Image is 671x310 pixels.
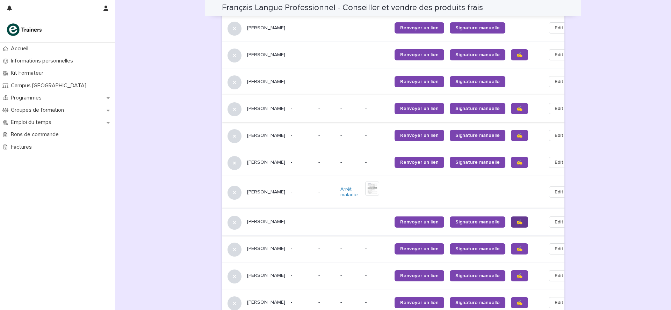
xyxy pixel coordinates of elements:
[291,106,313,112] p: -
[318,217,321,225] p: -
[455,133,500,138] span: Signature manuelle
[455,273,500,278] span: Signature manuelle
[555,299,563,306] span: Edit
[8,45,34,52] p: Accueil
[340,186,360,198] a: Arrêt maladie
[247,106,285,112] p: [PERSON_NAME]
[6,23,44,37] img: K0CqGN7SDeD6s4JG8KQk
[555,219,563,226] span: Edit
[455,160,500,165] span: Signature manuelle
[555,189,563,195] span: Edit
[318,244,321,252] p: -
[395,297,444,308] a: Renvoyer un lien
[365,219,389,225] p: -
[517,220,522,224] span: ✍️
[247,300,285,305] p: [PERSON_NAME]
[318,51,321,58] p: -
[511,270,528,281] a: ✍️
[340,133,360,139] p: -
[247,79,285,85] p: [PERSON_NAME]
[455,52,500,57] span: Signature manuelle
[291,52,313,58] p: -
[340,52,360,58] p: -
[291,246,313,252] p: -
[450,243,505,254] a: Signature manuelle
[291,189,313,195] p: -
[400,106,439,111] span: Renvoyer un lien
[455,246,500,251] span: Signature manuelle
[365,79,389,85] p: -
[455,220,500,224] span: Signature manuelle
[549,297,569,308] button: Edit
[555,51,563,58] span: Edit
[247,25,285,31] p: [PERSON_NAME]
[340,160,360,165] p: -
[247,133,285,139] p: [PERSON_NAME]
[400,79,439,84] span: Renvoyer un lien
[340,79,360,85] p: -
[555,272,563,279] span: Edit
[511,49,528,60] a: ✍️
[318,271,321,279] p: -
[450,216,505,228] a: Signature manuelle
[340,106,360,112] p: -
[340,273,360,279] p: -
[365,246,389,252] p: -
[291,25,313,31] p: -
[291,273,313,279] p: -
[549,243,569,254] button: Edit
[555,132,563,139] span: Edit
[222,235,580,262] tr: [PERSON_NAME]--- --Renvoyer un lienSignature manuelle✍️Edit
[511,297,528,308] a: ✍️
[291,219,313,225] p: -
[395,49,444,60] a: Renvoyer un lien
[555,24,563,31] span: Edit
[450,130,505,141] a: Signature manuelle
[222,122,580,149] tr: [PERSON_NAME]--- --Renvoyer un lienSignature manuelle✍️Edit
[222,14,580,41] tr: [PERSON_NAME]--- --Renvoyer un lienSignature manuelleEdit
[400,160,439,165] span: Renvoyer un lien
[365,133,389,139] p: -
[395,22,444,34] a: Renvoyer un lien
[318,104,321,112] p: -
[450,103,505,114] a: Signature manuelle
[247,52,285,58] p: [PERSON_NAME]
[318,77,321,85] p: -
[517,160,522,165] span: ✍️
[549,49,569,60] button: Edit
[517,52,522,57] span: ✍️
[455,300,500,305] span: Signature manuelle
[450,22,505,34] a: Signature manuelle
[8,119,57,126] p: Emploi du temps
[549,157,569,168] button: Edit
[517,106,522,111] span: ✍️
[400,220,439,224] span: Renvoyer un lien
[555,159,563,166] span: Edit
[549,103,569,114] button: Edit
[511,103,528,114] a: ✍️
[247,246,285,252] p: [PERSON_NAME]
[365,160,389,165] p: -
[517,300,522,305] span: ✍️
[400,246,439,251] span: Renvoyer un lien
[318,158,321,165] p: -
[395,216,444,228] a: Renvoyer un lien
[555,78,563,85] span: Edit
[517,133,522,138] span: ✍️
[340,300,360,305] p: -
[517,273,522,278] span: ✍️
[8,70,49,76] p: Kit Formateur
[291,79,313,85] p: -
[549,22,569,34] button: Edit
[549,270,569,281] button: Edit
[555,105,563,112] span: Edit
[247,219,285,225] p: [PERSON_NAME]
[395,157,444,168] a: Renvoyer un lien
[8,95,47,101] p: Programmes
[455,106,500,111] span: Signature manuelle
[395,76,444,87] a: Renvoyer un lien
[291,300,313,305] p: -
[395,270,444,281] a: Renvoyer un lien
[8,107,70,113] p: Groupes de formation
[222,68,580,95] tr: [PERSON_NAME]--- --Renvoyer un lienSignature manuelleEdit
